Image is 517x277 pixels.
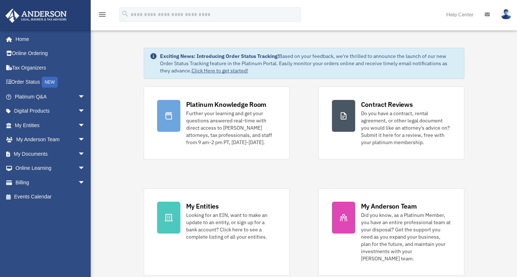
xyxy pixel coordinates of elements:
[5,32,93,46] a: Home
[160,53,458,74] div: Based on your feedback, we're thrilled to announce the launch of our new Order Status Tracking fe...
[319,87,464,159] a: Contract Reviews Do you have a contract, rental agreement, or other legal document you would like...
[5,118,96,133] a: My Entitiesarrow_drop_down
[186,110,276,146] div: Further your learning and get your questions answered real-time with direct access to [PERSON_NAM...
[192,67,248,74] a: Click Here to get started!
[5,75,96,90] a: Order StatusNEW
[319,188,464,276] a: My Anderson Team Did you know, as a Platinum Member, you have an entire professional team at your...
[121,10,129,18] i: search
[78,118,93,133] span: arrow_drop_down
[186,202,219,211] div: My Entities
[501,9,512,20] img: User Pic
[78,147,93,161] span: arrow_drop_down
[5,175,96,190] a: Billingarrow_drop_down
[186,211,276,240] div: Looking for an EIN, want to make an update to an entity, or sign up for a bank account? Click her...
[186,100,267,109] div: Platinum Knowledge Room
[361,211,451,262] div: Did you know, as a Platinum Member, you have an entire professional team at your disposal? Get th...
[78,161,93,176] span: arrow_drop_down
[5,60,96,75] a: Tax Organizers
[98,13,107,19] a: menu
[361,202,417,211] div: My Anderson Team
[78,133,93,147] span: arrow_drop_down
[5,89,96,104] a: Platinum Q&Aarrow_drop_down
[5,133,96,147] a: My Anderson Teamarrow_drop_down
[5,161,96,176] a: Online Learningarrow_drop_down
[361,100,413,109] div: Contract Reviews
[78,89,93,104] span: arrow_drop_down
[361,110,451,146] div: Do you have a contract, rental agreement, or other legal document you would like an attorney's ad...
[3,9,69,23] img: Anderson Advisors Platinum Portal
[5,46,96,61] a: Online Ordering
[78,175,93,190] span: arrow_drop_down
[98,10,107,19] i: menu
[5,104,96,118] a: Digital Productsarrow_drop_down
[5,190,96,204] a: Events Calendar
[144,188,290,276] a: My Entities Looking for an EIN, want to make an update to an entity, or sign up for a bank accoun...
[42,77,58,88] div: NEW
[144,87,290,159] a: Platinum Knowledge Room Further your learning and get your questions answered real-time with dire...
[160,53,279,59] strong: Exciting News: Introducing Order Status Tracking!
[78,104,93,119] span: arrow_drop_down
[5,147,96,161] a: My Documentsarrow_drop_down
